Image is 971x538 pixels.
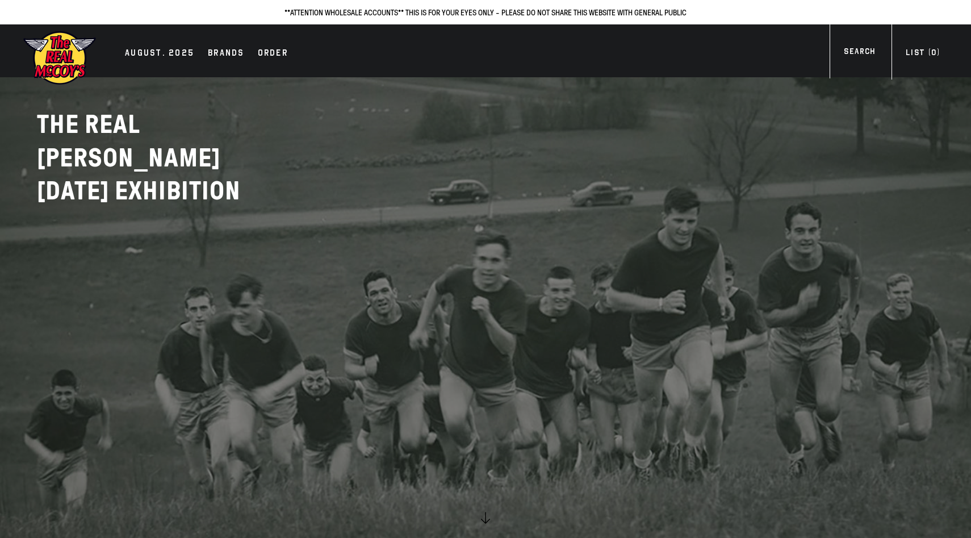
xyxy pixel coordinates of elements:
[844,45,875,61] div: Search
[931,48,936,57] span: 0
[252,46,294,62] a: Order
[11,6,960,19] p: **ATTENTION WHOLESALE ACCOUNTS** THIS IS FOR YOUR EYES ONLY - PLEASE DO NOT SHARE THIS WEBSITE WI...
[892,47,954,62] a: List (0)
[258,46,288,62] div: Order
[906,47,940,62] div: List ( )
[37,108,321,208] h2: THE REAL [PERSON_NAME]
[125,46,194,62] div: AUGUST. 2025
[37,174,321,208] p: [DATE] EXHIBITION
[119,46,200,62] a: AUGUST. 2025
[208,46,244,62] div: Brands
[23,30,97,86] img: mccoys-exhibition
[830,45,889,61] a: Search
